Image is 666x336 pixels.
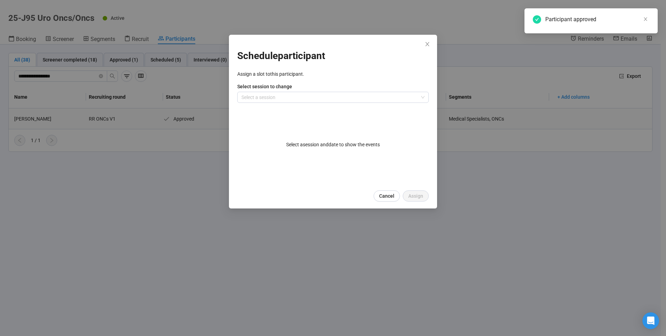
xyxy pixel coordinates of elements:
p: Assign a slot to this participant . [237,70,429,78]
span: Cancel [379,192,394,200]
span: Assign [408,192,423,200]
div: Participant approved [545,15,649,24]
p: Select a session and date to show the events [286,141,380,148]
span: close [643,17,648,22]
div: Open Intercom Messenger [642,312,659,329]
button: Close [424,41,431,48]
button: Assign [403,190,429,202]
span: check-circle [533,15,541,24]
button: Cancel [374,190,400,202]
h1: Schedule participant [237,48,429,64]
span: close [425,41,430,47]
p: Select session to change [237,83,429,90]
